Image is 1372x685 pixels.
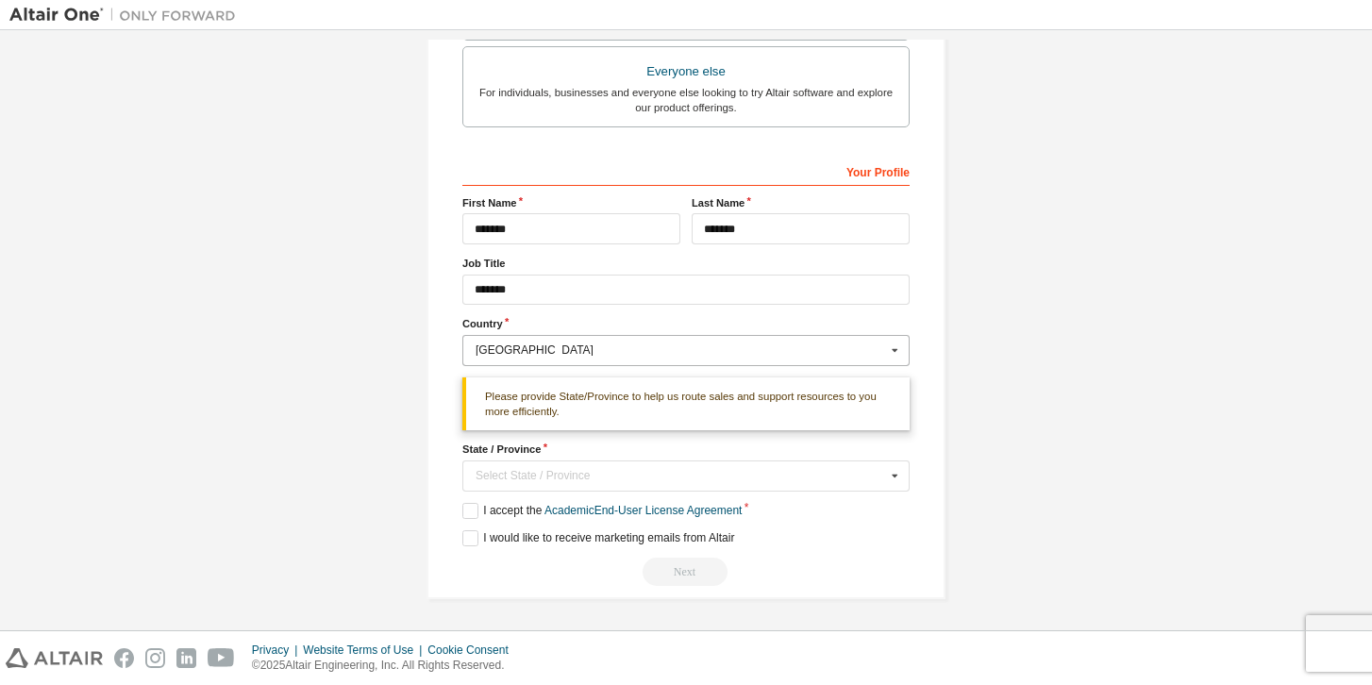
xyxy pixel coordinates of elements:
a: Academic End-User License Agreement [544,504,742,517]
div: Your Profile [462,156,910,186]
label: I would like to receive marketing emails from Altair [462,530,734,546]
div: Select State / Province [476,470,886,481]
label: First Name [462,195,680,210]
p: © 2025 Altair Engineering, Inc. All Rights Reserved. [252,658,520,674]
img: Altair One [9,6,245,25]
div: For individuals, businesses and everyone else looking to try Altair software and explore our prod... [475,85,897,115]
img: youtube.svg [208,648,235,668]
div: [GEOGRAPHIC_DATA] [476,344,886,356]
label: Country [462,316,910,331]
label: Last Name [692,195,910,210]
div: Please provide State/Province to help us route sales and support resources to you more efficiently. [462,377,910,431]
label: State / Province [462,442,910,457]
img: instagram.svg [145,648,165,668]
img: linkedin.svg [176,648,196,668]
div: Privacy [252,643,303,658]
div: Everyone else [475,58,897,85]
img: facebook.svg [114,648,134,668]
div: Cookie Consent [427,643,519,658]
label: I accept the [462,503,742,519]
img: altair_logo.svg [6,648,103,668]
label: Job Title [462,256,910,271]
div: Website Terms of Use [303,643,427,658]
div: Read and acccept EULA to continue [462,558,910,586]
